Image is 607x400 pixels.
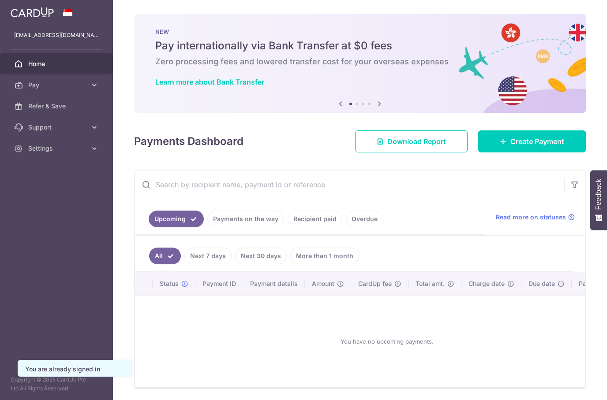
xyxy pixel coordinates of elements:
span: Create Payment [510,136,564,147]
span: Amount [312,279,334,288]
a: Download Report [355,130,468,152]
a: Next 30 days [235,248,287,264]
div: You are already signed in [25,365,123,374]
button: Feedback - Show survey [590,170,607,230]
a: More than 1 month [290,248,359,264]
span: Home [28,59,86,68]
span: Pay [28,81,86,89]
h4: Payments Dashboard [134,133,244,149]
span: Status [160,279,179,288]
span: Settings [28,144,86,153]
a: Read more on statuses [496,213,575,222]
span: Charge date [468,279,505,288]
input: Search by recipient name, payment id or reference [135,170,564,199]
h5: Pay internationally via Bank Transfer at $0 fees [155,39,565,53]
p: NEW [155,28,565,35]
span: Feedback [595,179,603,210]
span: CardUp fee [358,279,392,288]
a: Create Payment [478,130,586,152]
span: Due date [528,279,555,288]
a: Next 7 days [184,248,232,264]
img: Bank transfer banner [134,14,586,113]
a: Recipient paid [288,211,342,227]
a: Learn more about Bank Transfer [155,78,264,86]
a: All [149,248,181,264]
th: Payment ID [195,272,243,295]
h6: Zero processing fees and lowered transfer cost for your overseas expenses [155,56,565,67]
span: Support [28,123,86,132]
th: Payment details [243,272,305,295]
a: Payments on the way [207,211,284,227]
img: CardUp [11,7,54,18]
p: [EMAIL_ADDRESS][DOMAIN_NAME] [14,31,99,40]
span: Total amt. [416,279,445,288]
a: Overdue [346,211,383,227]
span: Refer & Save [28,102,86,111]
span: Read more on statuses [496,213,566,222]
a: Upcoming [149,211,204,227]
span: Download Report [387,136,446,147]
